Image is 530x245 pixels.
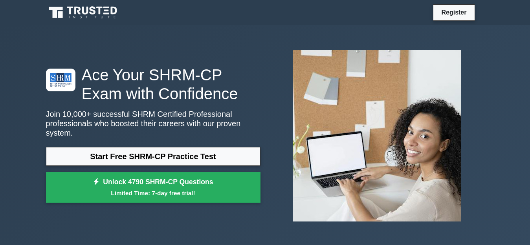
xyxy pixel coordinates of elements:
[46,65,260,103] h1: Ace Your SHRM-CP Exam with Confidence
[46,172,260,203] a: Unlock 4790 SHRM-CP QuestionsLimited Time: 7-day free trial!
[46,147,260,166] a: Start Free SHRM-CP Practice Test
[56,189,251,198] small: Limited Time: 7-day free trial!
[46,109,260,138] p: Join 10,000+ successful SHRM Certified Professional professionals who boosted their careers with ...
[436,7,471,17] a: Register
